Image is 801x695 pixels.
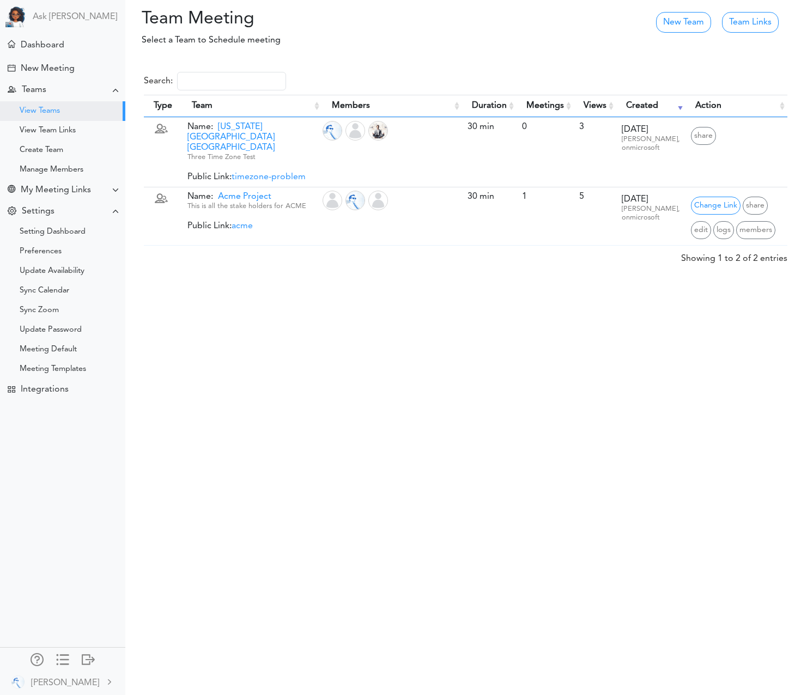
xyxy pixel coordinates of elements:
div: [PERSON_NAME] [31,676,99,690]
img: Raj Lal/rajlal@live.com - Employee [368,121,388,141]
th: Duration: activate to sort column ascending [462,95,517,117]
div: Create Team [20,148,63,153]
small: [PERSON_NAME], onmicrosoft [622,136,680,151]
div: Sync Zoom [20,308,59,313]
div: Integrations [21,385,69,395]
div: Meeting Templates [20,367,86,372]
h2: Team Meeting [125,9,339,29]
a: Ask [PERSON_NAME] [33,12,117,22]
img: Mia Swift/mia@teamcaladi.onmicrosoft.com - Employee [323,191,342,210]
div: View Teams [20,108,60,114]
th: Action: activate to sort column ascending [685,95,787,117]
span: Team Details [713,221,734,239]
p: Select a Team to Schedule meeting [134,34,607,47]
th: Created: activate to sort column ascending [616,95,685,117]
div: Showing 1 to 2 of 2 entries [681,246,787,265]
img: Vidya Pamidi/vidya@teamcaladi.onmicrosoft.com - Employee [368,191,388,210]
div: Show only icons [56,653,69,664]
div: Dashboard [21,40,64,51]
img: Vidya Pamidi/vidya@teamcaladi.onmicrosoft.com - Employee [345,121,365,141]
a: Change side menu [56,653,69,668]
div: Manage Members and Externals [31,653,44,664]
div: Settings [22,206,54,217]
div: Public Link: [187,192,317,231]
span: [US_STATE] [GEOGRAPHIC_DATA] [GEOGRAPHIC_DATA] [187,123,275,152]
small: Three Time Zone Test [187,154,256,161]
div: [DATE] [622,194,680,222]
a: New Team [656,12,711,33]
div: Preferences [20,249,62,254]
div: Sync Calendar [20,288,69,294]
input: Search: [177,72,286,90]
div: 0 [522,122,568,132]
small: This is all the stake holders for ACME [187,203,306,210]
div: Meeting Default [20,347,77,352]
div: View Team Links [20,128,76,133]
th: Views: activate to sort column ascending [574,95,616,117]
div: Manage Members [20,167,83,173]
span: Name: [187,123,275,152]
div: 5 [579,192,611,202]
span: Share Link [691,127,716,145]
div: Public Link: [187,122,317,182]
th: Members: activate to sort column ascending [322,95,462,117]
a: acme [232,222,253,230]
div: New Meeting [21,64,75,74]
a: Team Links [722,12,779,33]
span: Private [155,125,168,138]
img: Dave Harding/raj@teamcaladi.onmicrosoft.com - Employee [323,121,342,141]
a: [PERSON_NAME] [1,669,124,694]
div: TEAMCAL AI Workflow Apps [8,386,15,393]
div: Setting Dashboard [20,229,86,235]
div: My Meeting Links [21,185,91,196]
span: Share Link [743,197,768,215]
div: [DATE] [622,125,680,153]
a: timezone-problem [232,173,306,181]
th: Team: activate to sort column ascending [182,95,322,117]
div: Meeting Dashboard [8,40,15,48]
small: [PERSON_NAME], onmicrosoft [622,205,680,221]
span: Acme Project [213,192,271,201]
th: Meetings: activate to sort column ascending [517,95,574,117]
img: 9k= [11,675,25,688]
span: Name: [187,192,271,201]
div: Log out [82,653,95,664]
div: Teams [22,85,46,95]
div: Create Meeting [8,64,15,72]
span: Edit Team [691,221,711,239]
div: 1 [522,192,568,202]
span: Private [155,195,168,208]
span: change member [736,221,775,239]
label: Search: [144,72,286,90]
th: Type [144,95,182,117]
div: 30 min [468,122,511,132]
img: Dave Harding/raj@teamcaladi.onmicrosoft.com - Employee [345,191,365,210]
div: 30 min [468,192,511,202]
div: Share Meeting Link [8,185,15,196]
div: Update Availability [20,269,84,274]
span: Edit Public link for Team Calendar [691,197,741,215]
div: Update Password [20,327,82,333]
div: 3 [579,122,611,132]
img: Powered by TEAMCAL AI [5,5,27,27]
